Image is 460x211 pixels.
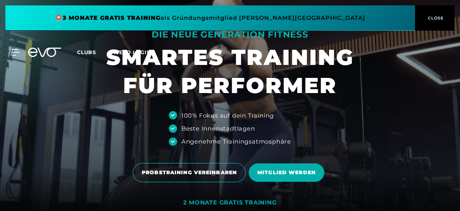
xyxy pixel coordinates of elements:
[183,199,276,207] div: 2 MONATE GRATIS TRAINING
[166,48,182,57] a: en
[415,5,455,31] button: CLOSE
[249,158,327,187] a: MITGLIED WERDEN
[426,15,444,21] span: CLOSE
[257,169,316,176] span: MITGLIED WERDEN
[166,49,173,56] span: en
[181,124,255,133] div: Beste Innenstadtlagen
[111,49,151,56] a: MYEVO LOGIN
[133,158,249,188] a: PROBETRAINING VEREINBAREN
[106,43,354,100] h1: SMARTES TRAINING FÜR PERFORMER
[77,49,111,56] a: Clubs
[181,111,274,120] div: 100% Fokus auf dein Training
[77,49,96,56] span: Clubs
[181,137,291,146] div: Angenehme Trainingsatmosphäre
[142,169,237,176] span: PROBETRAINING VEREINBAREN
